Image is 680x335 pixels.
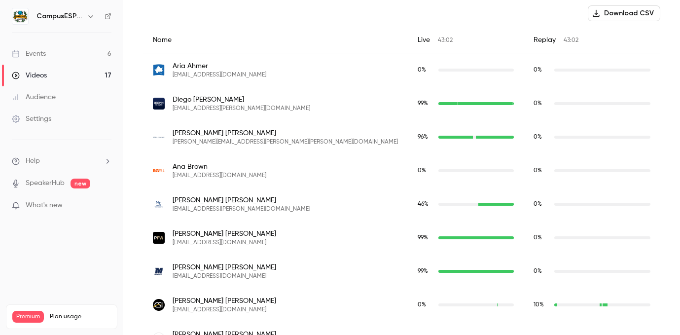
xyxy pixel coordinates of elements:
span: Help [26,156,40,166]
span: Replay watch time [534,133,549,142]
span: 10 % [534,302,544,308]
h6: CampusESP Academy [36,11,83,21]
span: [PERSON_NAME] [PERSON_NAME] [173,128,398,138]
span: Replay watch time [534,166,549,175]
iframe: Noticeable Trigger [100,201,111,210]
span: [PERSON_NAME] [PERSON_NAME] [173,296,276,306]
div: diego.andrade@uconn.edu [143,87,660,120]
img: pfw.edu [153,232,165,244]
span: 43:02 [564,37,578,43]
div: carrts02@pfw.edu [143,221,660,255]
a: SpeakerHub [26,178,65,188]
span: [PERSON_NAME] [PERSON_NAME] [173,195,310,205]
span: Plan usage [50,313,111,321]
span: [EMAIL_ADDRESS][PERSON_NAME][DOMAIN_NAME] [173,205,310,213]
span: Replay watch time [534,200,549,209]
span: Live watch time [418,99,433,108]
span: [EMAIL_ADDRESS][DOMAIN_NAME] [173,306,276,314]
img: uconn.edu [153,98,165,110]
span: What's new [26,200,63,211]
span: 99 % [418,235,428,241]
span: Live watch time [418,133,433,142]
span: new [71,179,90,188]
span: Replay watch time [534,66,549,74]
div: Settings [12,114,51,124]
span: 0 % [534,67,542,73]
div: kcandlish@marian.edu [143,187,660,221]
div: isabella.barberio@wilkes.edu [143,120,660,154]
div: rchisolm@monmouth.edu [143,255,660,288]
span: Live watch time [418,267,433,276]
img: wilkes.edu [153,136,165,139]
span: 0 % [534,134,542,140]
li: help-dropdown-opener [12,156,111,166]
div: Replay [524,27,660,53]
span: Replay watch time [534,99,549,108]
span: [PERSON_NAME] [PERSON_NAME] [173,262,276,272]
span: Premium [12,311,44,323]
img: CampusESP Academy [12,8,28,24]
span: Replay watch time [534,267,549,276]
div: acornwell@csi.edu [143,288,660,322]
span: Live watch time [418,200,433,209]
span: [EMAIL_ADDRESS][DOMAIN_NAME] [173,71,266,79]
img: marian.edu [153,198,165,210]
span: 0 % [418,302,426,308]
span: 96 % [418,134,428,140]
span: Replay watch time [534,233,549,242]
span: 0 % [534,168,542,174]
span: Aria Ahmer [173,61,266,71]
div: Videos [12,71,47,80]
div: acbrown@bgsu.edu [143,154,660,187]
div: Name [143,27,408,53]
span: 99 % [418,268,428,274]
button: Download CSV [588,5,660,21]
span: [PERSON_NAME][EMAIL_ADDRESS][PERSON_NAME][PERSON_NAME][DOMAIN_NAME] [173,138,398,146]
div: Events [12,49,46,59]
img: csi.edu [153,299,165,311]
span: 0 % [534,268,542,274]
span: Live watch time [418,233,433,242]
span: [EMAIL_ADDRESS][DOMAIN_NAME] [173,239,276,247]
span: Ana Brown [173,162,266,172]
span: Diego [PERSON_NAME] [173,95,310,105]
div: aria.ahmer@indstate.edu [143,53,660,87]
span: 0 % [534,101,542,107]
img: monmouth.edu [153,265,165,277]
span: 0 % [534,235,542,241]
span: 46 % [418,201,429,207]
span: 0 % [418,168,426,174]
span: 43:02 [438,37,453,43]
img: bgsu.edu [153,169,165,173]
span: [EMAIL_ADDRESS][DOMAIN_NAME] [173,172,266,180]
span: [PERSON_NAME] [PERSON_NAME] [173,229,276,239]
div: Live [408,27,524,53]
div: Audience [12,92,56,102]
span: [EMAIL_ADDRESS][PERSON_NAME][DOMAIN_NAME] [173,105,310,112]
span: 99 % [418,101,428,107]
span: Live watch time [418,66,433,74]
img: indstate.edu [153,64,165,76]
span: Live watch time [418,300,433,309]
span: [EMAIL_ADDRESS][DOMAIN_NAME] [173,272,276,280]
span: Live watch time [418,166,433,175]
span: 0 % [418,67,426,73]
span: Replay watch time [534,300,549,309]
span: 0 % [534,201,542,207]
